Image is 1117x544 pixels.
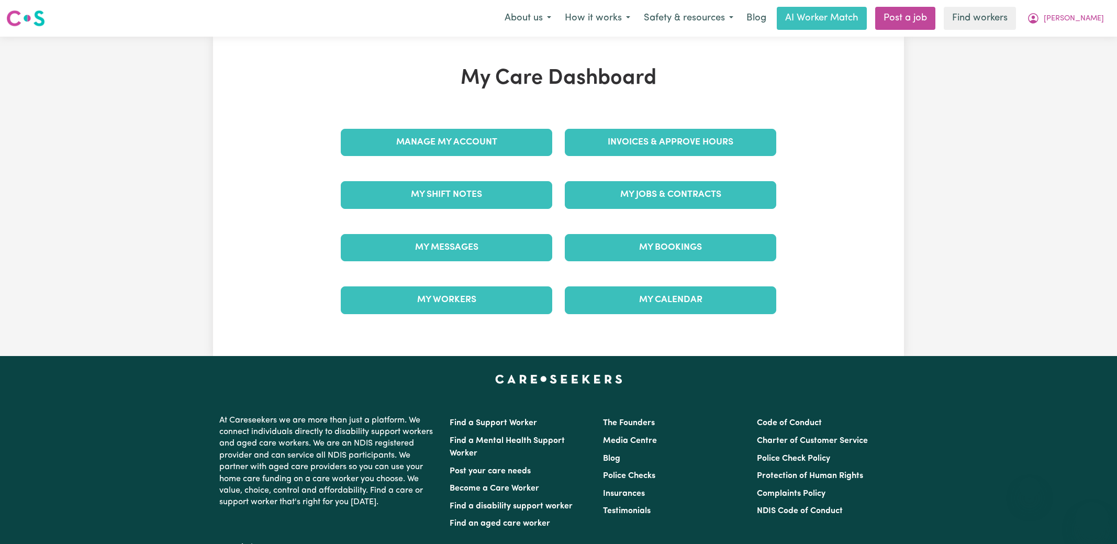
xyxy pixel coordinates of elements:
[757,490,825,498] a: Complaints Policy
[740,7,773,30] a: Blog
[565,129,776,156] a: Invoices & Approve Hours
[450,502,573,510] a: Find a disability support worker
[603,419,655,427] a: The Founders
[757,419,822,427] a: Code of Conduct
[603,490,645,498] a: Insurances
[495,375,622,383] a: Careseekers home page
[450,519,550,528] a: Find an aged care worker
[603,437,657,445] a: Media Centre
[450,484,539,493] a: Become a Care Worker
[565,286,776,314] a: My Calendar
[341,181,552,208] a: My Shift Notes
[341,286,552,314] a: My Workers
[498,7,558,29] button: About us
[450,419,537,427] a: Find a Support Worker
[565,181,776,208] a: My Jobs & Contracts
[341,234,552,261] a: My Messages
[334,66,783,91] h1: My Care Dashboard
[6,9,45,28] img: Careseekers logo
[1075,502,1109,536] iframe: Button to launch messaging window
[875,7,935,30] a: Post a job
[1019,477,1040,498] iframe: Close message
[757,454,830,463] a: Police Check Policy
[777,7,867,30] a: AI Worker Match
[603,507,651,515] a: Testimonials
[341,129,552,156] a: Manage My Account
[637,7,740,29] button: Safety & resources
[603,472,655,480] a: Police Checks
[757,472,863,480] a: Protection of Human Rights
[450,437,565,458] a: Find a Mental Health Support Worker
[1044,13,1104,25] span: [PERSON_NAME]
[1020,7,1111,29] button: My Account
[6,6,45,30] a: Careseekers logo
[219,410,437,513] p: At Careseekers we are more than just a platform. We connect individuals directly to disability su...
[757,507,843,515] a: NDIS Code of Conduct
[603,454,620,463] a: Blog
[757,437,868,445] a: Charter of Customer Service
[565,234,776,261] a: My Bookings
[944,7,1016,30] a: Find workers
[558,7,637,29] button: How it works
[450,467,531,475] a: Post your care needs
